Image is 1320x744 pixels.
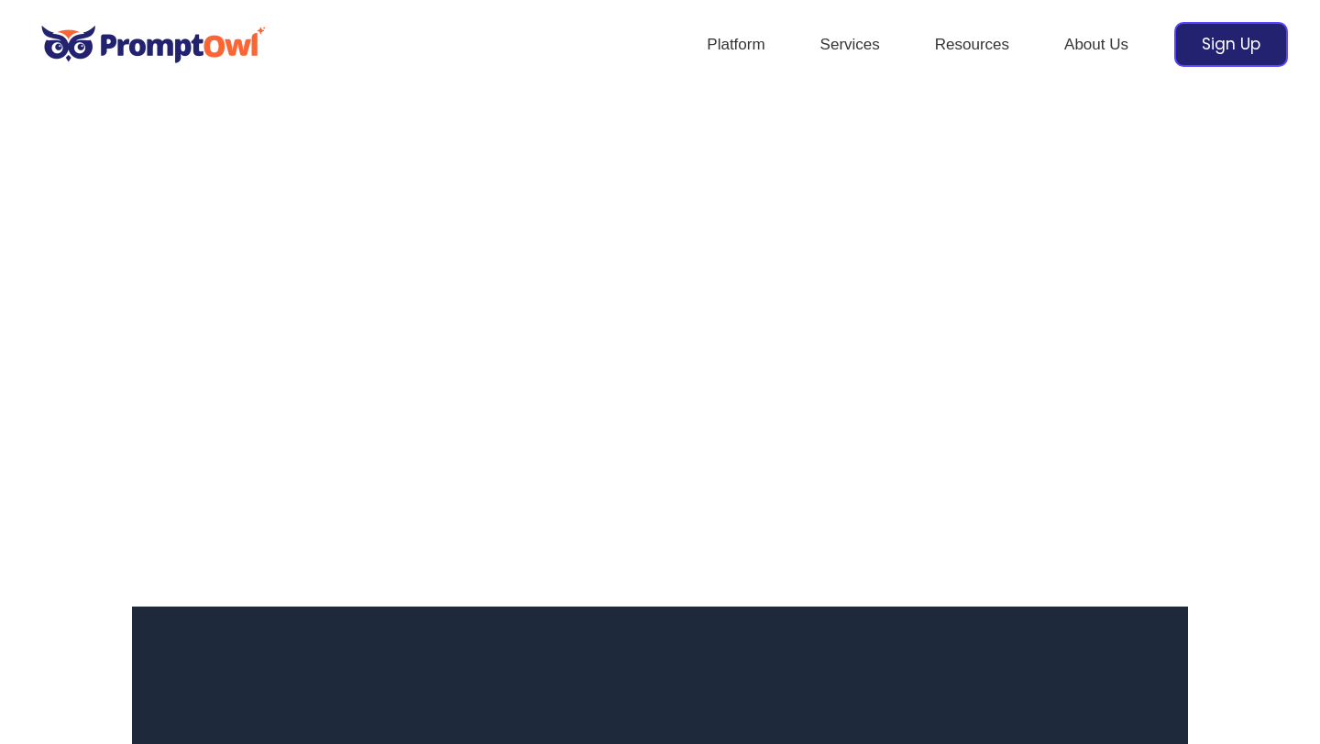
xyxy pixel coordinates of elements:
a: Sign Up [1174,22,1288,67]
a: Platform [679,13,792,77]
a: Resources [907,13,1037,77]
nav: Site Navigation: Header [679,13,1156,77]
a: About Us [1037,13,1156,77]
a: Services [793,13,907,77]
img: promptowl.ai logo [32,13,275,76]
